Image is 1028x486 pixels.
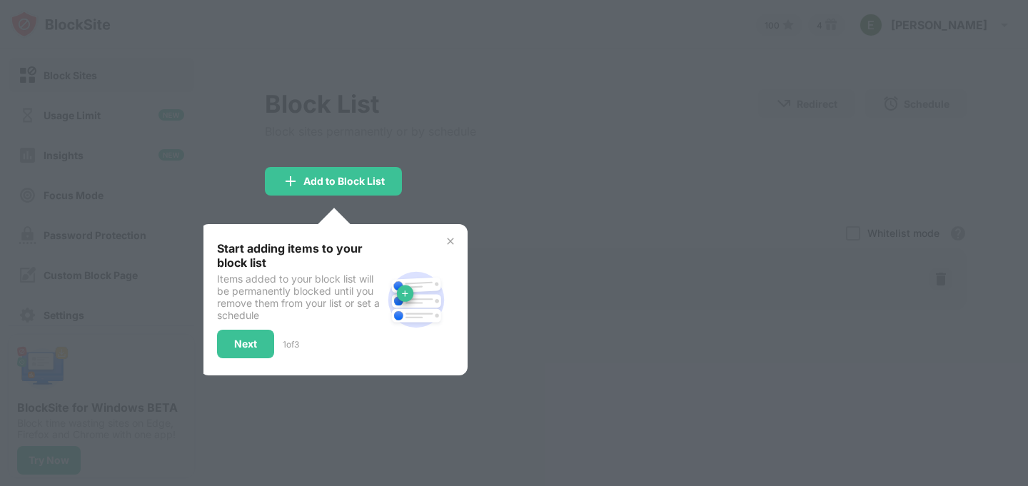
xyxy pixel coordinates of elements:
[445,236,456,247] img: x-button.svg
[303,176,385,187] div: Add to Block List
[234,338,257,350] div: Next
[217,273,382,321] div: Items added to your block list will be permanently blocked until you remove them from your list o...
[283,339,299,350] div: 1 of 3
[217,241,382,270] div: Start adding items to your block list
[382,265,450,334] img: block-site.svg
